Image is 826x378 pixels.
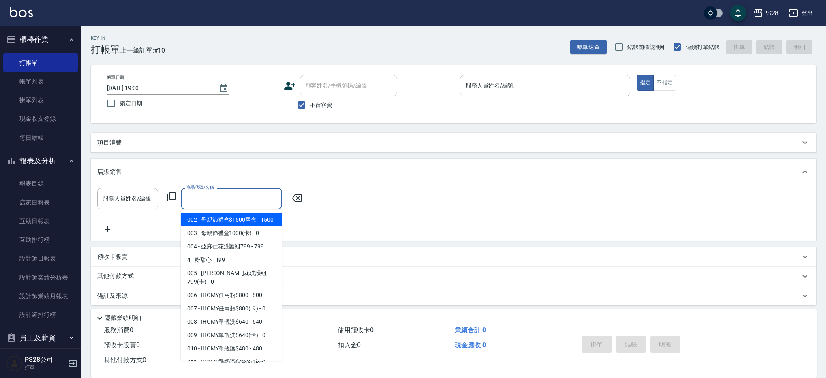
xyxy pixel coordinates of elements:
[570,40,607,55] button: 帳單速查
[10,7,33,17] img: Logo
[97,168,122,176] p: 店販銷售
[181,226,282,240] span: 003 - 母親節禮盒1000(卡) - 0
[181,302,282,315] span: 007 - IHOMY任兩瓶$800(卡) - 0
[3,327,78,348] button: 員工及薪資
[104,326,133,334] span: 服務消費 0
[3,348,78,369] button: 紅利點數設定
[91,36,120,41] h2: Key In
[91,286,816,305] div: 備註及來源
[181,240,282,253] span: 004 - 亞麻仁花洗護組799 - 799
[181,288,282,302] span: 006 - IHOMY任兩瓶$800 - 800
[3,231,78,249] a: 互助排行榜
[3,193,78,212] a: 店家日報表
[455,326,486,334] span: 業績合計 0
[120,99,142,108] span: 鎖定日期
[91,133,816,152] div: 項目消費
[310,101,333,109] span: 不留客資
[3,128,78,147] a: 每日結帳
[3,72,78,91] a: 帳單列表
[637,75,654,91] button: 指定
[181,253,282,267] span: 4 - 粉甜心 - 199
[3,150,78,171] button: 報表及分析
[104,341,140,349] span: 預收卡販賣 0
[338,341,361,349] span: 扣入金 0
[105,314,141,322] p: 隱藏業績明細
[338,326,374,334] span: 使用預收卡 0
[97,253,128,261] p: 預收卡販賣
[107,81,211,95] input: YYYY/MM/DD hh:mm
[3,29,78,50] button: 櫃檯作業
[455,341,486,349] span: 現金應收 0
[730,5,746,21] button: save
[763,8,779,18] div: PS28
[627,43,667,51] span: 結帳前確認明細
[3,305,78,324] a: 設計師排行榜
[181,315,282,329] span: 008 - IHOMY單瓶洗$640 - 640
[91,44,120,56] h3: 打帳單
[3,212,78,231] a: 互助日報表
[3,109,78,128] a: 現金收支登錄
[181,329,282,342] span: 009 - IHOMY單瓶洗$640(卡) - 0
[3,53,78,72] a: 打帳單
[181,213,282,226] span: 002 - 母親節禮盒$1500兩盒 - 1500
[91,247,816,267] div: 預收卡販賣
[186,184,214,190] label: 商品代號/名稱
[3,268,78,287] a: 設計師業績分析表
[181,342,282,355] span: 010 - IHOMY單瓶護$480 - 480
[3,287,78,305] a: 設計師業績月報表
[653,75,676,91] button: 不指定
[120,45,165,56] span: 上一筆訂單:#10
[97,292,128,300] p: 備註及來源
[785,6,816,21] button: 登出
[25,356,66,364] h5: PS28公司
[97,139,122,147] p: 項目消費
[3,249,78,268] a: 設計師日報表
[3,91,78,109] a: 掛單列表
[25,364,66,371] p: 打單
[214,79,233,98] button: Choose date, selected date is 2025-09-10
[97,272,138,281] p: 其他付款方式
[6,355,23,372] img: Person
[3,174,78,193] a: 報表目錄
[686,43,720,51] span: 連續打單結帳
[91,267,816,286] div: 其他付款方式
[181,355,282,369] span: 011 - IHOMY單瓶護$480(卡) - 0
[181,267,282,288] span: 005 - [PERSON_NAME]花洗護組799(卡) - 0
[750,5,782,21] button: PS28
[104,356,146,364] span: 其他付款方式 0
[91,159,816,185] div: 店販銷售
[107,75,124,81] label: 帳單日期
